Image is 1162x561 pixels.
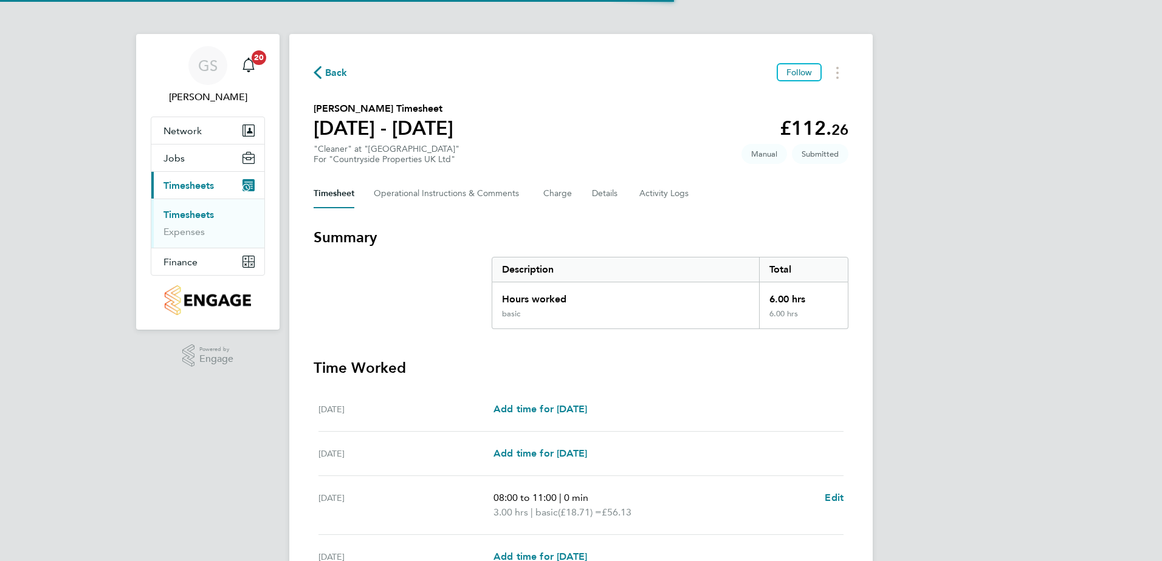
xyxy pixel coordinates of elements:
[493,403,587,415] span: Add time for [DATE]
[792,144,848,164] span: This timesheet is Submitted.
[199,354,233,364] span: Engage
[759,282,848,309] div: 6.00 hrs
[151,144,264,171] button: Jobs
[592,179,620,208] button: Details
[759,257,848,282] div: Total
[163,209,214,220] a: Timesheets
[151,285,265,315] a: Go to home page
[182,344,234,367] a: Powered byEngage
[314,65,348,80] button: Back
[559,492,562,503] span: |
[163,152,185,164] span: Jobs
[564,492,588,503] span: 0 min
[558,506,602,518] span: (£18.71) =
[374,179,524,208] button: Operational Instructions & Comments
[163,125,202,137] span: Network
[639,179,690,208] button: Activity Logs
[314,358,848,378] h3: Time Worked
[314,116,453,140] h1: [DATE] - [DATE]
[236,46,261,85] a: 20
[198,58,218,73] span: GS
[531,506,533,518] span: |
[318,446,493,461] div: [DATE]
[502,309,520,319] div: basic
[151,90,265,104] span: Gurraj Singh
[493,402,587,416] a: Add time for [DATE]
[786,67,812,78] span: Follow
[492,282,759,309] div: Hours worked
[151,248,264,275] button: Finance
[492,257,759,282] div: Description
[314,144,459,165] div: "Cleaner" at "[GEOGRAPHIC_DATA]"
[780,117,848,140] app-decimal: £112.
[318,491,493,520] div: [DATE]
[163,226,205,237] a: Expenses
[151,172,264,199] button: Timesheets
[151,46,265,104] a: GS[PERSON_NAME]
[165,285,250,315] img: countryside-properties-logo-retina.png
[493,446,587,461] a: Add time for [DATE]
[136,34,280,330] nav: Main navigation
[827,63,848,82] button: Timesheets Menu
[825,492,844,503] span: Edit
[543,179,572,208] button: Charge
[151,199,264,248] div: Timesheets
[493,506,528,518] span: 3.00 hrs
[318,402,493,416] div: [DATE]
[314,101,453,116] h2: [PERSON_NAME] Timesheet
[602,506,631,518] span: £56.13
[314,179,354,208] button: Timesheet
[741,144,787,164] span: This timesheet was manually created.
[825,491,844,505] a: Edit
[777,63,822,81] button: Follow
[314,228,848,247] h3: Summary
[535,505,558,520] span: basic
[759,309,848,328] div: 6.00 hrs
[199,344,233,355] span: Powered by
[151,117,264,144] button: Network
[493,492,557,503] span: 08:00 to 11:00
[314,154,459,165] div: For "Countryside Properties UK Ltd"
[163,256,198,268] span: Finance
[831,121,848,138] span: 26
[163,180,214,191] span: Timesheets
[492,257,848,329] div: Summary
[325,66,348,80] span: Back
[252,50,266,65] span: 20
[493,447,587,459] span: Add time for [DATE]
